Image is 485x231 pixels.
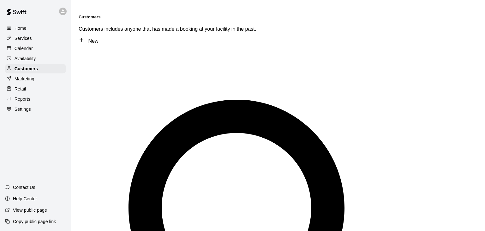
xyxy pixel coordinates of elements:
p: Calendar [15,45,33,52]
a: Marketing [5,74,66,84]
p: Marketing [15,76,34,82]
a: Availability [5,54,66,63]
a: Reports [5,94,66,104]
p: Customers [15,66,38,72]
p: Copy public page link [13,218,56,225]
p: Help Center [13,196,37,202]
p: Customers includes anyone that has made a booking at your facility in the past. [79,26,477,32]
p: Reports [15,96,30,102]
p: Availability [15,55,36,62]
p: Home [15,25,27,31]
h5: Customers [79,15,477,19]
p: Retail [15,86,26,92]
p: Services [15,35,32,41]
a: Customers [5,64,66,73]
p: View public page [13,207,47,213]
a: Services [5,34,66,43]
a: Home [5,23,66,33]
p: Settings [15,106,31,112]
a: Settings [5,104,66,114]
a: Calendar [5,44,66,53]
a: New [79,38,98,44]
a: Retail [5,84,66,94]
p: Contact Us [13,184,35,190]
